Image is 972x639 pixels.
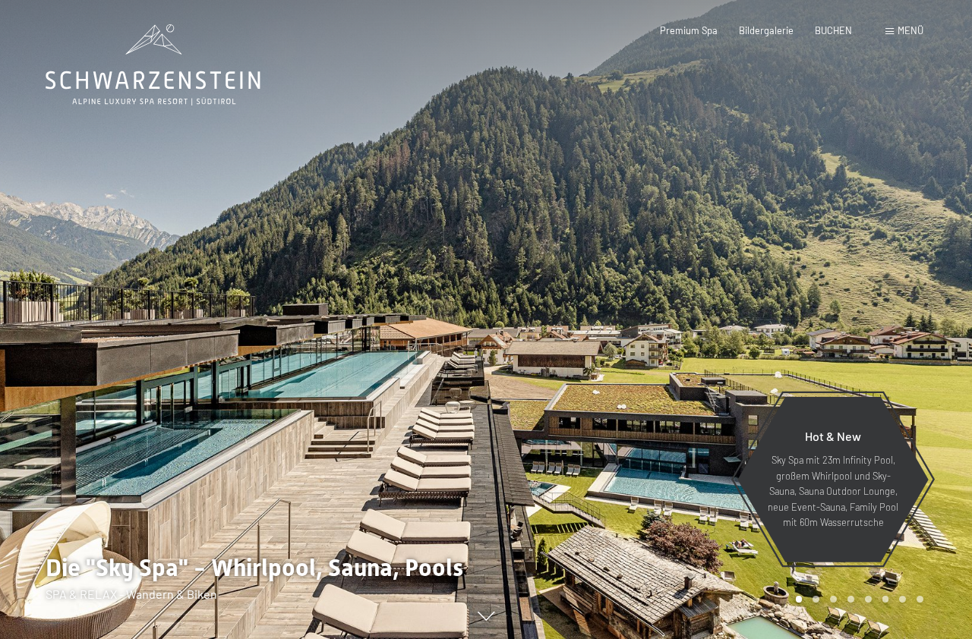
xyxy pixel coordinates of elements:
div: Carousel Page 3 [830,596,837,603]
div: Carousel Page 2 [813,596,819,603]
div: Carousel Page 6 [882,596,889,603]
a: Hot & New Sky Spa mit 23m Infinity Pool, großem Whirlpool und Sky-Sauna, Sauna Outdoor Lounge, ne... [737,396,929,563]
div: Carousel Page 8 [917,596,923,603]
a: Premium Spa [660,24,718,36]
div: Carousel Page 4 [847,596,854,603]
div: Carousel Page 7 [899,596,906,603]
span: Menü [898,24,923,36]
div: Carousel Page 5 [865,596,872,603]
a: Bildergalerie [739,24,794,36]
a: BUCHEN [815,24,852,36]
div: Carousel Pagination [791,596,923,603]
p: Sky Spa mit 23m Infinity Pool, großem Whirlpool und Sky-Sauna, Sauna Outdoor Lounge, neue Event-S... [767,452,899,530]
div: Carousel Page 1 (Current Slide) [796,596,803,603]
span: Hot & New [805,429,861,443]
